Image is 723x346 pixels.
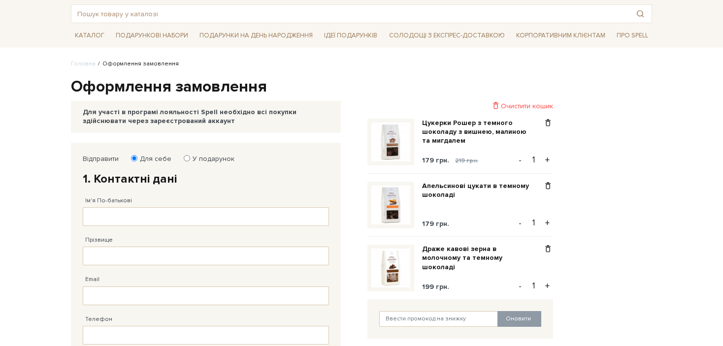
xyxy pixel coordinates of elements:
label: Email [85,275,99,284]
input: У подарунок [184,155,190,161]
span: 179 грн. [422,156,449,164]
label: У подарунок [186,155,234,163]
a: Цукерки Рошер з темного шоколаду з вишнею, малиною та мигдалем [422,119,543,146]
a: Головна [71,60,96,67]
input: Пошук товару у каталозі [71,5,629,23]
button: + [542,153,553,167]
button: Пошук товару у каталозі [629,5,652,23]
button: - [515,279,525,293]
a: Солодощі з експрес-доставкою [385,27,509,44]
button: + [542,279,553,293]
label: Для себе [133,155,171,163]
a: Драже кавові зерна в молочному та темному шоколаді [422,245,543,272]
a: Про Spell [613,28,652,43]
a: Апельсинові цукати в темному шоколаді [422,182,543,199]
label: Телефон [85,315,112,324]
a: Корпоративним клієнтам [512,28,609,43]
label: Відправити [83,155,119,163]
h1: Оформлення замовлення [71,77,652,97]
a: Ідеї подарунків [320,28,381,43]
h2: 1. Контактні дані [83,171,329,187]
img: Апельсинові цукати в темному шоколаді [371,186,410,224]
button: - [515,153,525,167]
label: Прізвище [85,236,113,245]
span: 179 грн. [422,220,449,228]
button: - [515,216,525,230]
label: Ім'я По-батькові [85,196,132,205]
div: Для участі в програмі лояльності Spell необхідно всі покупки здійснювати через зареєстрований акк... [83,108,329,126]
img: Драже кавові зерна в молочному та темному шоколаді [371,249,410,287]
span: 199 грн. [422,283,449,291]
input: Для себе [131,155,137,161]
a: Подарунки на День народження [196,28,317,43]
button: Оновити [497,311,541,327]
a: Каталог [71,28,108,43]
button: + [542,216,553,230]
input: Ввести промокод на знижку [379,311,498,327]
li: Оформлення замовлення [96,60,179,68]
span: 219 грн. [455,157,478,164]
img: Цукерки Рошер з темного шоколаду з вишнею, малиною та мигдалем [371,123,410,161]
div: Очистити кошик [367,101,553,111]
a: Подарункові набори [112,28,192,43]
